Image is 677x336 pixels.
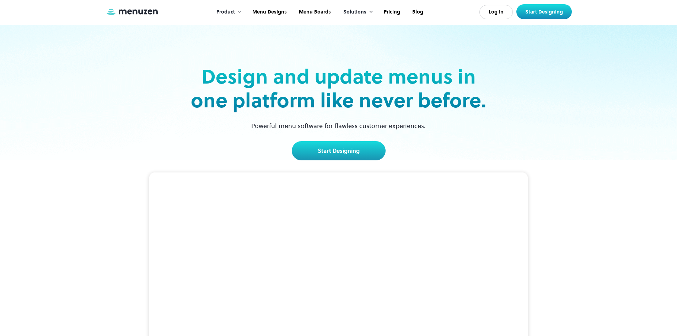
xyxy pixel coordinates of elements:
a: Menu Boards [292,1,336,23]
a: Start Designing [516,4,572,19]
h2: Design and update menus in one platform like never before. [189,65,489,112]
a: Start Designing [292,141,386,160]
a: Blog [405,1,429,23]
a: Log In [479,5,513,19]
a: Menu Designs [246,1,292,23]
a: Pricing [377,1,405,23]
div: Product [216,8,235,16]
p: Powerful menu software for flawless customer experiences. [242,121,435,130]
div: Solutions [336,1,377,23]
div: Solutions [343,8,366,16]
div: Product [209,1,246,23]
